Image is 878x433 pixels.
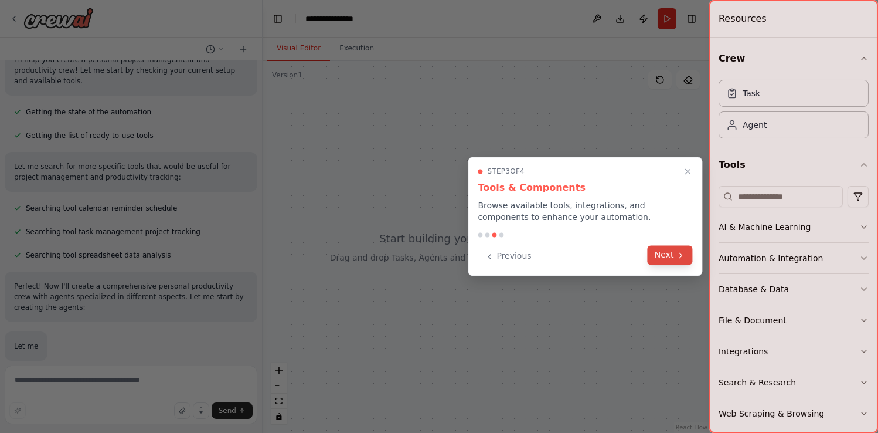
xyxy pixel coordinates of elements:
span: Step 3 of 4 [487,167,525,176]
button: Close walkthrough [680,164,695,178]
button: Hide left sidebar [270,11,286,27]
button: Previous [478,246,538,266]
p: Browse available tools, integrations, and components to enhance your automation. [478,199,692,223]
h3: Tools & Components [478,181,692,195]
button: Next [648,245,693,265]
